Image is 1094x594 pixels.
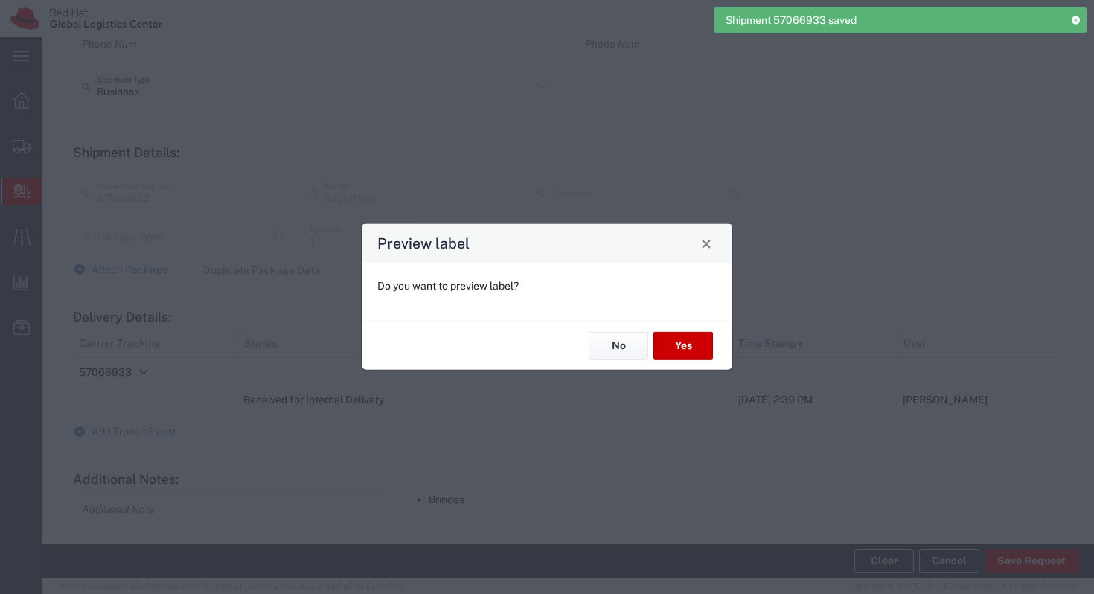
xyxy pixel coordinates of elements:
h4: Preview label [377,232,470,254]
button: Close [696,233,717,254]
span: Shipment 57066933 saved [726,13,857,28]
button: No [589,332,648,360]
button: Yes [653,332,713,360]
p: Do you want to preview label? [377,278,717,294]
